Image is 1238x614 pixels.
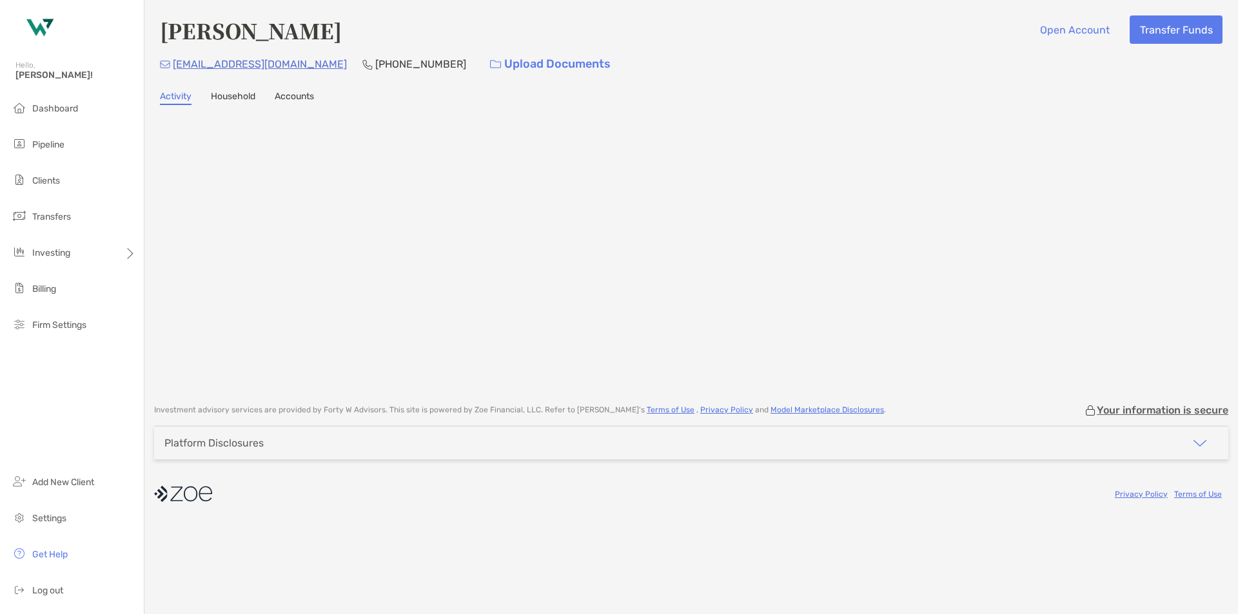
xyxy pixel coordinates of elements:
[375,56,466,72] p: [PHONE_NUMBER]
[12,474,27,489] img: add_new_client icon
[160,91,192,105] a: Activity
[12,208,27,224] img: transfers icon
[15,70,136,81] span: [PERSON_NAME]!
[647,405,694,414] a: Terms of Use
[32,477,94,488] span: Add New Client
[362,59,373,70] img: Phone Icon
[12,244,27,260] img: investing icon
[12,510,27,525] img: settings icon
[1174,490,1222,499] a: Terms of Use
[173,56,347,72] p: [EMAIL_ADDRESS][DOMAIN_NAME]
[32,211,71,222] span: Transfers
[32,549,68,560] span: Get Help
[1192,436,1208,451] img: icon arrow
[12,172,27,187] img: clients icon
[32,283,56,294] span: Billing
[164,437,264,449] div: Platform Disclosures
[15,5,62,52] img: Zoe Logo
[12,280,27,296] img: billing icon
[771,405,884,414] a: Model Marketplace Disclosures
[275,91,314,105] a: Accounts
[12,582,27,597] img: logout icon
[32,513,66,524] span: Settings
[32,139,64,150] span: Pipeline
[160,15,342,45] h4: [PERSON_NAME]
[12,546,27,561] img: get-help icon
[1115,490,1168,499] a: Privacy Policy
[1030,15,1119,44] button: Open Account
[1130,15,1223,44] button: Transfer Funds
[490,60,501,69] img: button icon
[154,479,212,508] img: company logo
[32,175,60,186] span: Clients
[482,50,619,78] a: Upload Documents
[1097,404,1228,416] p: Your information is secure
[160,61,170,68] img: Email Icon
[12,136,27,151] img: pipeline icon
[154,405,886,415] p: Investment advisory services are provided by Forty W Advisors . This site is powered by Zoe Finan...
[700,405,753,414] a: Privacy Policy
[32,103,78,114] span: Dashboard
[32,247,70,258] span: Investing
[12,100,27,115] img: dashboard icon
[32,585,63,596] span: Log out
[32,320,86,331] span: Firm Settings
[211,91,255,105] a: Household
[12,316,27,332] img: firm-settings icon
